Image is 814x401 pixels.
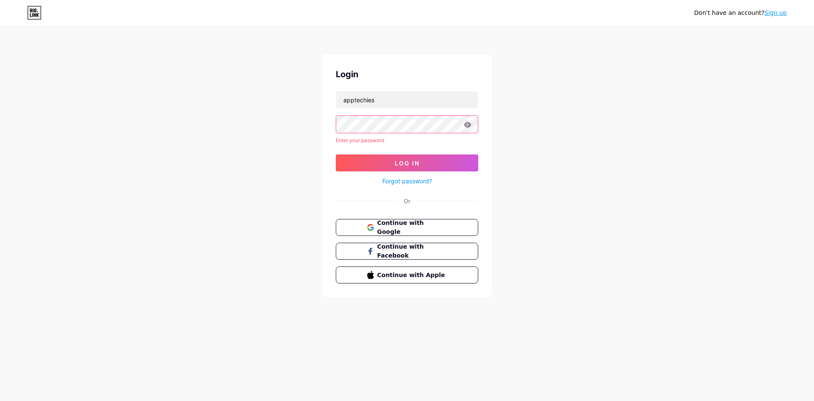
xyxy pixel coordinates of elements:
[764,9,787,16] a: Sign up
[336,154,478,171] button: Log In
[382,177,432,185] a: Forgot password?
[336,243,478,260] button: Continue with Facebook
[377,271,447,280] span: Continue with Apple
[395,160,420,167] span: Log In
[336,266,478,283] button: Continue with Apple
[377,219,447,236] span: Continue with Google
[377,242,447,260] span: Continue with Facebook
[336,91,478,108] input: Username
[694,8,787,17] div: Don't have an account?
[404,196,410,205] div: Or
[336,219,478,236] button: Continue with Google
[336,68,478,81] div: Login
[336,137,478,144] div: Enter your password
